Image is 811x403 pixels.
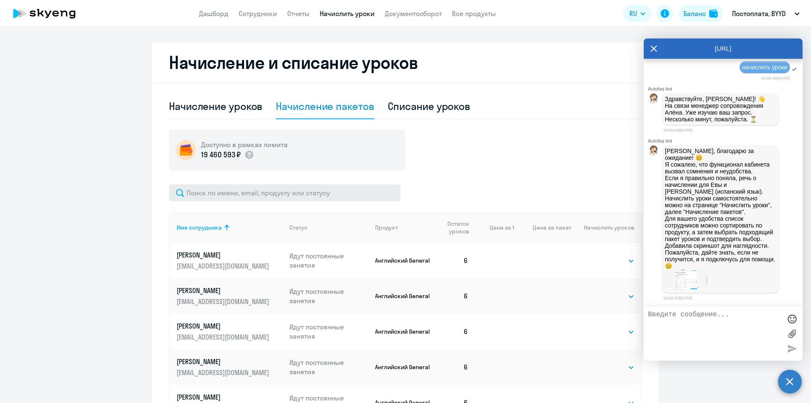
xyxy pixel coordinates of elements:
[375,292,432,300] p: Английский General
[177,297,271,306] p: [EMAIL_ADDRESS][DOMAIN_NAME]
[201,149,241,160] p: 19 460 593 ₽
[732,8,786,19] p: Постоплата, BYYD
[514,212,572,243] th: Цена за пакет
[678,5,723,22] button: Балансbalance
[728,3,804,24] button: Постоплата, BYYD
[177,321,283,342] a: [PERSON_NAME][EMAIL_ADDRESS][DOMAIN_NAME]
[289,224,369,231] div: Статус
[375,224,432,231] div: Продукт
[177,250,271,260] p: [PERSON_NAME]
[385,9,442,18] a: Документооборот
[199,9,229,18] a: Дашборд
[648,145,659,158] img: bot avatar
[375,224,398,231] div: Продукт
[439,220,475,235] div: Остаток уроков
[177,224,222,231] div: Имя сотрудника
[177,357,271,366] p: [PERSON_NAME]
[177,224,283,231] div: Имя сотрудника
[169,184,400,201] input: Поиск по имени, email, продукту или статусу
[432,349,475,385] td: 6
[432,314,475,349] td: 6
[683,8,706,19] div: Баланс
[289,322,369,341] p: Идут постоянные занятия
[742,64,787,71] span: начислить уроки
[432,278,475,314] td: 6
[572,212,641,243] th: Начислить уроков
[623,5,651,22] button: RU
[786,327,798,340] label: Лимит 10 файлов
[276,99,374,113] div: Начисление пакетов
[439,220,469,235] span: Остаток уроков
[177,368,271,377] p: [EMAIL_ADDRESS][DOMAIN_NAME]
[388,99,471,113] div: Списание уроков
[169,99,262,113] div: Начисление уроков
[375,363,432,371] p: Английский General
[289,358,369,376] p: Идут постоянные занятия
[239,9,277,18] a: Сотрудники
[289,224,308,231] div: Статус
[177,261,271,271] p: [EMAIL_ADDRESS][DOMAIN_NAME]
[709,9,718,18] img: balance
[375,328,432,335] p: Английский General
[177,332,271,342] p: [EMAIL_ADDRESS][DOMAIN_NAME]
[201,140,288,149] h5: Доступно в рамках лимита
[665,96,776,123] p: Здравствуйте, [PERSON_NAME]! 👋 ﻿На связи менеджер сопровождения Алёна. Уже изучаю ваш запрос. Нес...
[663,296,692,300] time: 16:55:07[DATE]
[177,392,271,402] p: [PERSON_NAME]
[761,76,790,80] time: 16:46:42[DATE]
[176,140,196,160] img: wallet-circle.png
[648,86,803,91] div: Autofaq bot
[475,212,514,243] th: Цена за 1
[289,287,369,305] p: Идут постоянные занятия
[289,251,369,270] p: Идут постоянные занятия
[629,8,637,19] span: RU
[177,286,283,306] a: [PERSON_NAME][EMAIL_ADDRESS][DOMAIN_NAME]
[177,357,283,377] a: [PERSON_NAME][EMAIL_ADDRESS][DOMAIN_NAME]
[432,243,475,278] td: 6
[287,9,310,18] a: Отчеты
[663,128,692,132] time: 16:50:06[DATE]
[375,257,432,264] p: Английский General
[452,9,496,18] a: Все продукты
[665,148,776,269] p: [PERSON_NAME], благодарю за ожидание! 😊 Я сожалею, что функционал кабинета вызвал сомнения и неуд...
[665,269,707,290] img: image.png
[177,286,271,295] p: [PERSON_NAME]
[169,52,642,73] h2: Начисление и списание уроков
[648,138,803,143] div: Autofaq bot
[177,321,271,331] p: [PERSON_NAME]
[648,93,659,106] img: bot avatar
[320,9,375,18] a: Начислить уроки
[177,250,283,271] a: [PERSON_NAME][EMAIL_ADDRESS][DOMAIN_NAME]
